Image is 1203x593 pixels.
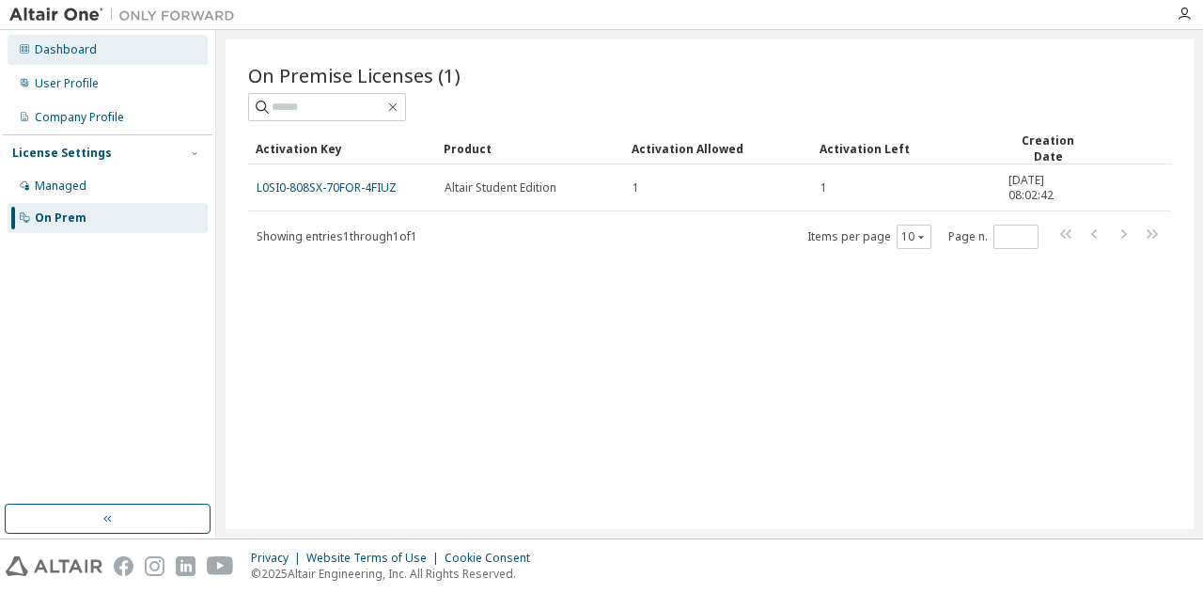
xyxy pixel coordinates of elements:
[6,556,102,576] img: altair_logo.svg
[256,133,429,164] div: Activation Key
[251,566,541,582] p: © 2025 Altair Engineering, Inc. All Rights Reserved.
[12,146,112,161] div: License Settings
[306,551,445,566] div: Website Terms of Use
[35,211,86,226] div: On Prem
[444,133,617,164] div: Product
[807,225,931,249] span: Items per page
[901,229,927,244] button: 10
[1008,133,1088,164] div: Creation Date
[445,551,541,566] div: Cookie Consent
[820,133,992,164] div: Activation Left
[948,225,1039,249] span: Page n.
[35,110,124,125] div: Company Profile
[257,179,397,195] a: L0SI0-808SX-70FOR-4FIUZ
[632,133,805,164] div: Activation Allowed
[251,551,306,566] div: Privacy
[176,556,195,576] img: linkedin.svg
[35,179,86,194] div: Managed
[820,180,827,195] span: 1
[445,180,556,195] span: Altair Student Edition
[1008,173,1087,203] span: [DATE] 08:02:42
[35,42,97,57] div: Dashboard
[248,62,461,88] span: On Premise Licenses (1)
[114,556,133,576] img: facebook.svg
[633,180,639,195] span: 1
[145,556,164,576] img: instagram.svg
[9,6,244,24] img: Altair One
[35,76,99,91] div: User Profile
[257,228,417,244] span: Showing entries 1 through 1 of 1
[207,556,234,576] img: youtube.svg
